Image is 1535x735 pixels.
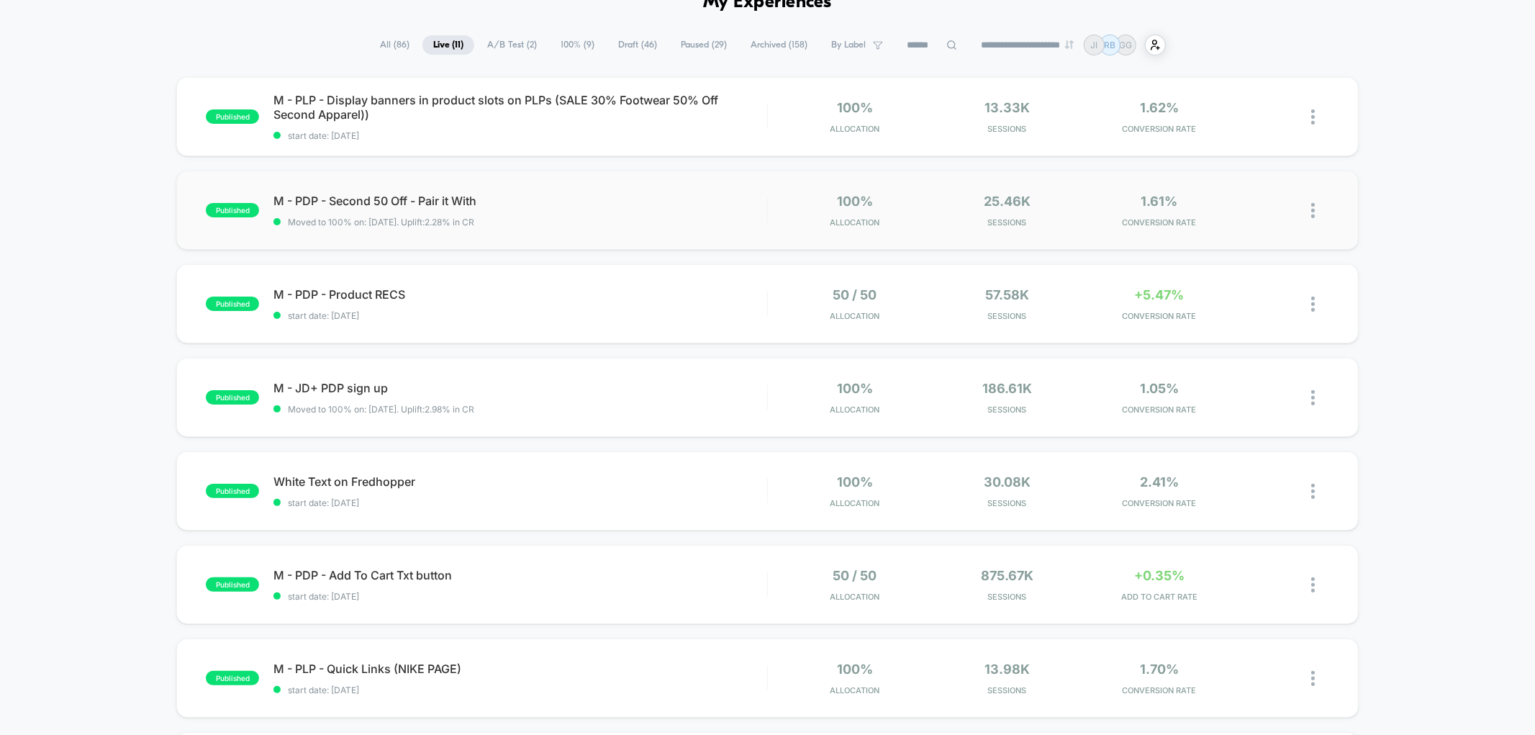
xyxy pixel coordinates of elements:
span: CONVERSION RATE [1087,217,1232,227]
span: Allocation [830,592,880,602]
p: JI [1091,40,1098,50]
p: RB [1105,40,1116,50]
span: Allocation [830,685,880,695]
span: Sessions [935,685,1080,695]
span: A/B Test ( 2 ) [476,35,548,55]
span: 1.62% [1140,100,1179,115]
span: Sessions [935,405,1080,415]
span: M - PDP - Product RECS [273,287,766,302]
img: close [1311,297,1315,312]
span: +0.35% [1134,568,1185,583]
span: 30.08k [984,474,1031,490]
span: CONVERSION RATE [1087,685,1232,695]
span: published [206,203,259,217]
span: 100% [837,474,873,490]
span: 100% [837,100,873,115]
span: 50 / 50 [833,568,877,583]
span: 100% [837,662,873,677]
span: start date: [DATE] [273,310,766,321]
p: GG [1120,40,1133,50]
span: Sessions [935,592,1080,602]
span: published [206,109,259,124]
span: CONVERSION RATE [1087,498,1232,508]
span: 186.61k [982,381,1032,396]
img: close [1311,390,1315,405]
span: 2.41% [1140,474,1179,490]
span: Allocation [830,405,880,415]
span: Archived ( 158 ) [740,35,818,55]
span: Moved to 100% on: [DATE] . Uplift: 2.28% in CR [288,217,474,227]
span: Paused ( 29 ) [670,35,738,55]
span: 50 / 50 [833,287,877,302]
span: CONVERSION RATE [1087,311,1232,321]
span: CONVERSION RATE [1087,124,1232,134]
img: close [1311,203,1315,218]
span: Sessions [935,124,1080,134]
img: close [1311,484,1315,499]
span: 1.05% [1140,381,1179,396]
span: Live ( 11 ) [422,35,474,55]
span: M - JD+ PDP sign up [273,381,766,395]
span: 25.46k [984,194,1031,209]
span: 13.98k [984,662,1030,677]
span: 13.33k [984,100,1030,115]
span: By Label [831,40,866,50]
span: Moved to 100% on: [DATE] . Uplift: 2.98% in CR [288,404,474,415]
span: published [206,484,259,498]
span: start date: [DATE] [273,497,766,508]
span: 57.58k [985,287,1029,302]
img: close [1311,109,1315,125]
span: Sessions [935,311,1080,321]
span: published [206,390,259,405]
span: Allocation [830,498,880,508]
span: 100% [837,381,873,396]
span: 100% ( 9 ) [550,35,605,55]
img: close [1311,671,1315,686]
span: Sessions [935,498,1080,508]
span: published [206,297,259,311]
span: start date: [DATE] [273,591,766,602]
span: start date: [DATE] [273,685,766,695]
span: ADD TO CART RATE [1087,592,1232,602]
span: published [206,577,259,592]
span: published [206,671,259,685]
span: CONVERSION RATE [1087,405,1232,415]
span: 1.61% [1141,194,1178,209]
span: M - PDP - Second 50 Off - Pair it With [273,194,766,208]
span: Sessions [935,217,1080,227]
span: Draft ( 46 ) [607,35,668,55]
span: M - PDP - Add To Cart Txt button [273,568,766,582]
span: start date: [DATE] [273,130,766,141]
span: White Text on Fredhopper [273,474,766,489]
span: 875.67k [981,568,1033,583]
span: All ( 86 ) [369,35,420,55]
span: +5.47% [1135,287,1185,302]
span: 100% [837,194,873,209]
img: end [1065,40,1074,49]
span: M - PLP - Display banners in product slots on PLPs (SALE 30% Footwear 50% Off Second Apparel)) [273,93,766,122]
span: Allocation [830,217,880,227]
img: close [1311,577,1315,592]
span: Allocation [830,124,880,134]
span: Allocation [830,311,880,321]
span: M - PLP - Quick Links (NIKE PAGE) [273,662,766,676]
span: 1.70% [1140,662,1179,677]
